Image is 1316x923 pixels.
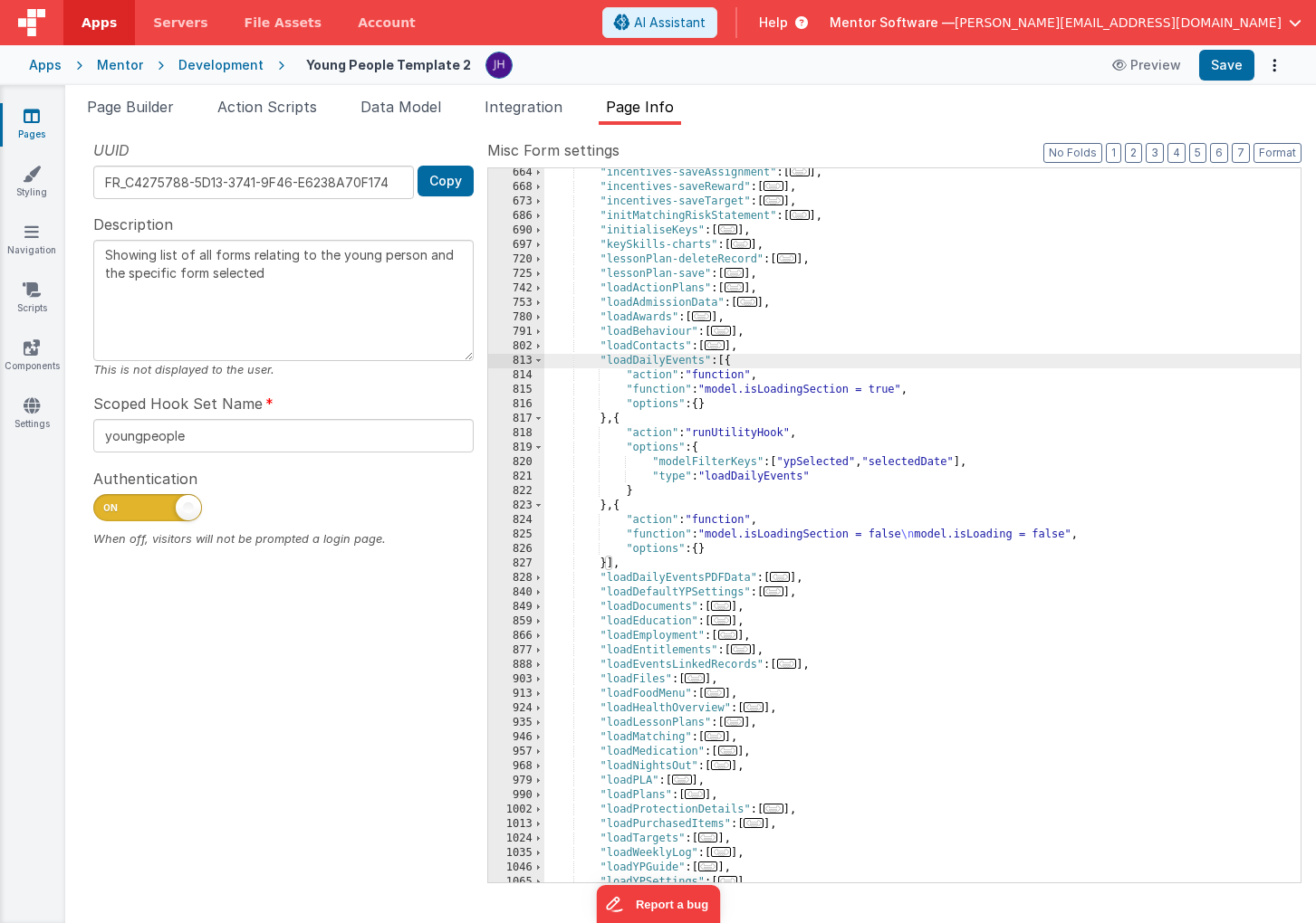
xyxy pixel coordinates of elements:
[488,600,544,614] div: 849
[1106,143,1121,163] button: 1
[488,267,544,281] div: 725
[488,701,544,716] div: 924
[93,468,197,490] span: Authentication
[770,572,790,582] span: ...
[1199,50,1254,81] button: Save
[486,52,512,78] img: c2badad8aad3a9dfc60afe8632b41ba8
[488,846,544,861] div: 1035
[87,98,174,116] span: Page Builder
[488,325,544,339] div: 791
[488,832,544,846] div: 1024
[830,14,1302,32] button: Mentor Software — [PERSON_NAME][EMAIL_ADDRESS][DOMAIN_NAME]
[790,167,810,176] span: ...
[606,98,674,116] span: Page Info
[488,484,544,499] div: 822
[1189,143,1206,163] button: 5
[82,14,117,32] span: Apps
[1210,143,1228,163] button: 6
[488,470,544,484] div: 821
[488,614,544,629] div: 859
[698,833,718,842] span: ...
[488,745,544,759] div: 957
[602,7,717,38] button: AI Assistant
[488,412,544,426] div: 817
[685,789,705,799] span: ...
[1232,143,1250,163] button: 7
[488,585,544,600] div: 840
[97,56,143,74] div: Mentor
[488,716,544,730] div: 935
[488,571,544,585] div: 828
[488,658,544,672] div: 888
[705,340,725,350] span: ...
[488,759,544,774] div: 968
[217,98,317,116] span: Action Scripts
[488,426,544,441] div: 818
[488,513,544,528] div: 824
[634,14,706,32] span: AI Assistant
[711,326,731,336] span: ...
[744,818,764,828] span: ...
[488,354,544,368] div: 813
[692,311,712,321] span: ...
[360,98,441,116] span: Data Model
[777,659,797,669] span: ...
[488,861,544,875] div: 1046
[488,296,544,310] div: 753
[725,282,744,292] span: ...
[830,14,955,32] span: Mentor Software —
[488,499,544,513] div: 823
[737,297,757,307] span: ...
[488,166,544,180] div: 664
[488,180,544,195] div: 668
[488,310,544,325] div: 780
[1146,143,1164,163] button: 3
[29,56,62,74] div: Apps
[485,98,562,116] span: Integration
[744,702,764,712] span: ...
[488,281,544,296] div: 742
[711,760,731,770] span: ...
[685,673,705,683] span: ...
[1043,143,1102,163] button: No Folds
[777,253,797,263] span: ...
[1125,143,1142,163] button: 2
[764,804,783,814] span: ...
[245,14,322,32] span: File Assets
[488,687,544,701] div: 913
[1254,143,1302,163] button: Format
[488,238,544,252] div: 697
[178,56,264,74] div: Development
[672,775,692,785] span: ...
[488,441,544,455] div: 819
[711,847,731,857] span: ...
[93,214,173,235] span: Description
[1101,51,1192,80] button: Preview
[718,630,738,640] span: ...
[488,195,544,209] div: 673
[488,209,544,224] div: 686
[488,730,544,745] div: 946
[725,268,744,278] span: ...
[731,644,751,654] span: ...
[488,542,544,557] div: 826
[764,586,783,596] span: ...
[488,557,544,571] div: 827
[153,14,207,32] span: Servers
[488,774,544,788] div: 979
[93,361,474,378] div: This is not displayed to the user.
[93,393,263,414] span: Scoped Hook Set Name
[731,239,751,249] span: ...
[1262,52,1287,78] button: Options
[487,139,620,161] span: Misc Form settings
[718,746,738,756] span: ...
[705,688,725,698] span: ...
[488,629,544,643] div: 866
[488,455,544,470] div: 820
[488,643,544,658] div: 877
[711,601,731,611] span: ...
[488,252,544,267] div: 720
[488,383,544,397] div: 815
[596,885,720,923] iframe: Marker.io feedback button
[488,788,544,803] div: 990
